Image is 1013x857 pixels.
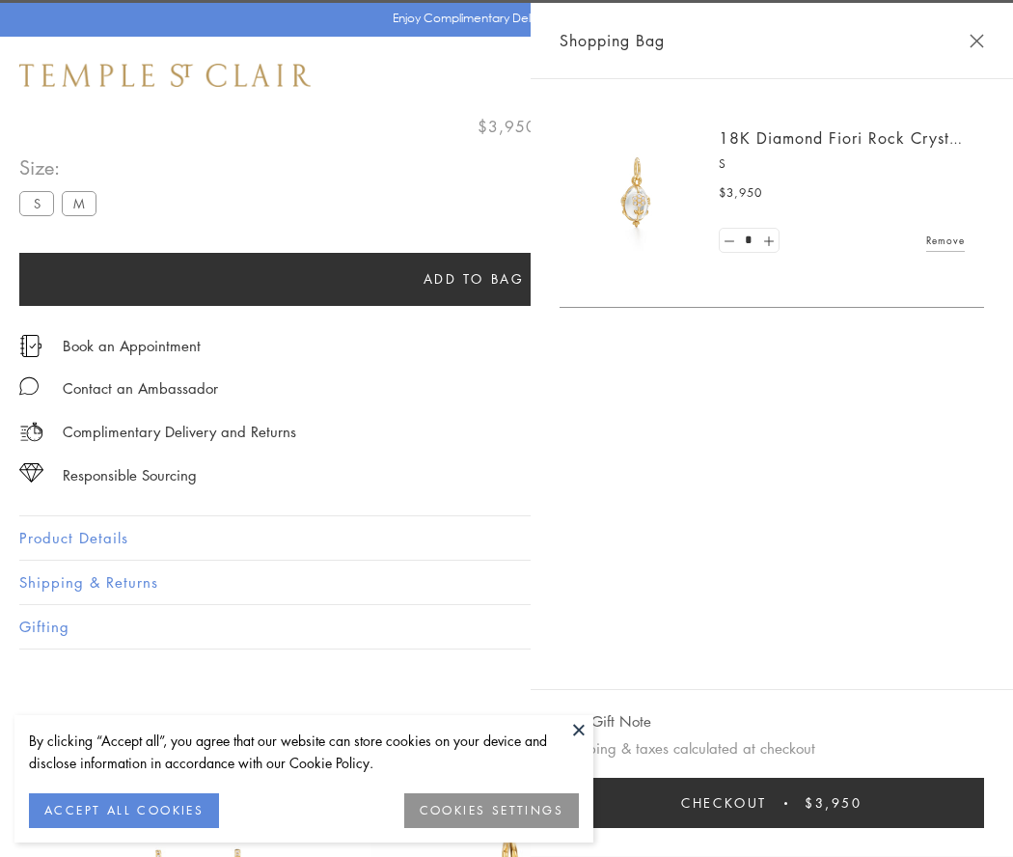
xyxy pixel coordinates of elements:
[63,335,201,356] a: Book an Appointment
[19,335,42,357] img: icon_appointment.svg
[62,191,96,215] label: M
[63,420,296,444] p: Complimentary Delivery and Returns
[29,730,579,774] div: By clicking “Accept all”, you agree that our website can store cookies on your device and disclos...
[478,114,536,139] span: $3,950
[63,463,197,487] div: Responsible Sourcing
[560,709,651,733] button: Add Gift Note
[560,778,984,828] button: Checkout $3,950
[720,229,739,253] a: Set quantity to 0
[19,605,994,649] button: Gifting
[719,183,762,203] span: $3,950
[19,516,994,560] button: Product Details
[19,463,43,483] img: icon_sourcing.svg
[805,792,862,814] span: $3,950
[579,135,695,251] img: P51889-E11FIORI
[560,28,665,53] span: Shopping Bag
[970,34,984,48] button: Close Shopping Bag
[404,793,579,828] button: COOKIES SETTINGS
[758,229,778,253] a: Set quantity to 2
[19,152,104,183] span: Size:
[19,191,54,215] label: S
[424,268,525,290] span: Add to bag
[719,154,965,174] p: S
[560,736,984,760] p: Shipping & taxes calculated at checkout
[926,230,965,251] a: Remove
[19,376,39,396] img: MessageIcon-01_2.svg
[19,64,311,87] img: Temple St. Clair
[19,561,994,604] button: Shipping & Returns
[19,253,928,306] button: Add to bag
[393,9,612,28] p: Enjoy Complimentary Delivery & Returns
[29,793,219,828] button: ACCEPT ALL COOKIES
[19,420,43,444] img: icon_delivery.svg
[681,792,767,814] span: Checkout
[63,376,218,401] div: Contact an Ambassador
